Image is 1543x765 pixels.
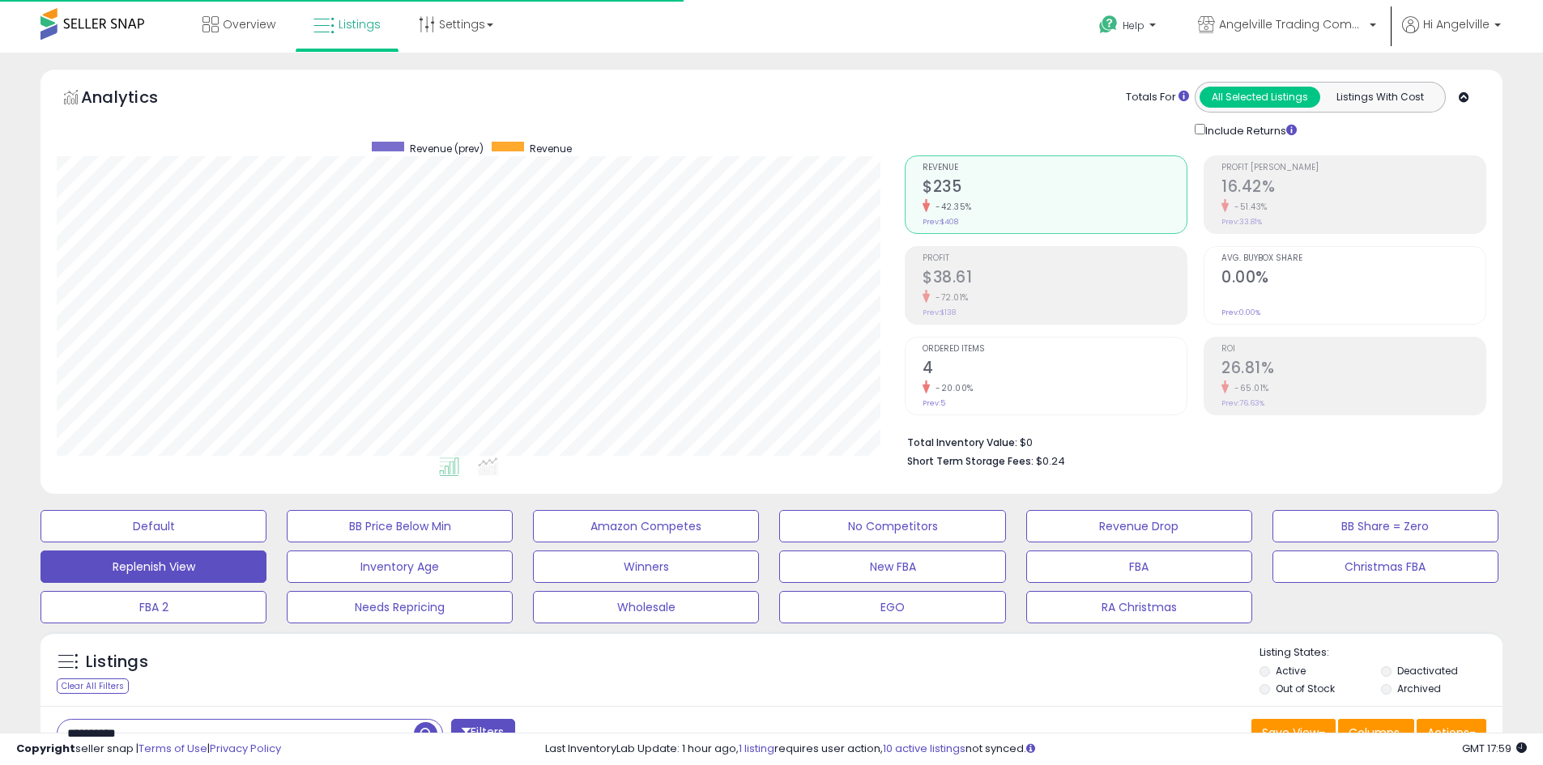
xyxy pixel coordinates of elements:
button: No Competitors [779,510,1005,542]
a: Terms of Use [139,741,207,756]
span: Columns [1349,725,1400,741]
span: Overview [223,16,275,32]
button: Replenish View [40,550,266,583]
span: Profit [PERSON_NAME] [1221,164,1485,172]
small: Prev: 76.63% [1221,398,1264,408]
i: Get Help [1098,15,1119,35]
span: Hi Angelville [1423,16,1490,32]
span: 2025-08-14 17:59 GMT [1462,741,1527,756]
h2: 4 [923,359,1187,380]
button: Listings With Cost [1319,87,1440,108]
strong: Copyright [16,741,75,756]
label: Out of Stock [1276,682,1335,695]
button: Christmas FBA [1272,550,1498,583]
span: Revenue [923,164,1187,172]
span: Profit [923,254,1187,263]
a: 10 active listings [883,741,965,756]
p: Listing States: [1260,645,1503,661]
b: Total Inventory Value: [907,436,1017,449]
a: Privacy Policy [210,741,281,756]
span: $0.24 [1036,453,1065,469]
div: Clear All Filters [57,678,129,694]
button: BB Price Below Min [287,510,513,542]
button: Inventory Age [287,550,513,583]
label: Archived [1397,682,1441,695]
button: FBA 2 [40,591,266,623]
a: Help [1086,2,1172,53]
button: Default [40,510,266,542]
h5: Analytics [81,86,190,113]
div: seller snap | | [16,742,281,757]
h2: 0.00% [1221,268,1485,290]
span: Revenue (prev) [410,142,484,155]
a: Hi Angelville [1402,16,1501,53]
button: BB Share = Zero [1272,510,1498,542]
button: Needs Repricing [287,591,513,623]
small: Prev: 0.00% [1221,308,1260,317]
button: Actions [1417,719,1486,746]
button: FBA [1026,550,1252,583]
span: Ordered Items [923,345,1187,354]
span: ROI [1221,345,1485,354]
button: New FBA [779,550,1005,583]
button: Columns [1338,719,1414,746]
h5: Listings [86,651,148,674]
button: RA Christmas [1026,591,1252,623]
div: Totals For [1126,90,1189,105]
button: Winners [533,550,759,583]
a: 1 listing [739,741,774,756]
small: -51.43% [1229,201,1268,213]
button: Revenue Drop [1026,510,1252,542]
button: Filters [451,719,514,747]
h2: $38.61 [923,268,1187,290]
label: Active [1276,664,1306,678]
button: Save View [1251,719,1336,746]
small: -72.01% [930,291,969,304]
label: Deactivated [1397,664,1458,678]
h2: $235 [923,177,1187,199]
span: Help [1123,19,1144,32]
small: Prev: 33.81% [1221,217,1262,227]
small: -65.01% [1229,382,1269,394]
small: Prev: 5 [923,398,945,408]
small: Prev: $408 [923,217,958,227]
button: All Selected Listings [1200,87,1320,108]
div: Include Returns [1183,121,1316,139]
button: Amazon Competes [533,510,759,542]
span: Avg. Buybox Share [1221,254,1485,263]
h2: 16.42% [1221,177,1485,199]
small: -42.35% [930,201,972,213]
b: Short Term Storage Fees: [907,454,1034,468]
span: Revenue [530,142,572,155]
li: $0 [907,431,1474,451]
small: -20.00% [930,382,974,394]
h2: 26.81% [1221,359,1485,380]
button: EGO [779,591,1005,623]
button: Wholesale [533,591,759,623]
span: Listings [339,16,381,32]
small: Prev: $138 [923,308,956,317]
div: Last InventoryLab Update: 1 hour ago, requires user action, not synced. [545,742,1527,757]
span: Angelville Trading Company [1219,16,1365,32]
